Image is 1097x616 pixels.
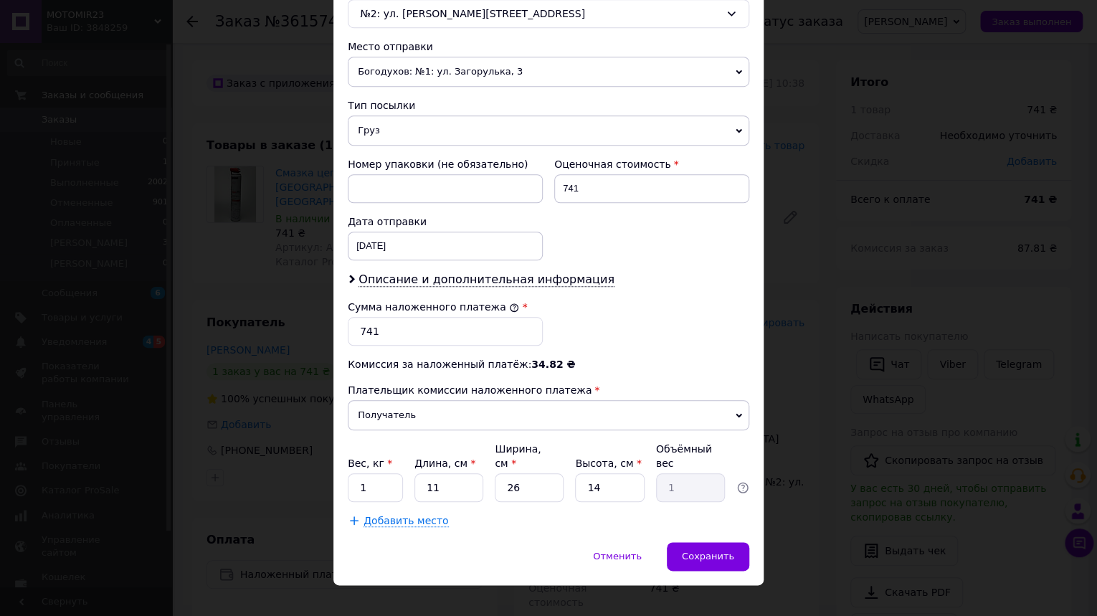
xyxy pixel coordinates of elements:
[593,551,642,561] span: Отменить
[495,443,541,469] label: Ширина, см
[348,384,592,396] span: Плательщик комиссии наложенного платежа
[348,458,392,469] label: Вес, кг
[348,57,749,87] span: Богодухов: №1: ул. Загорулька, 3
[656,442,725,470] div: Объёмный вес
[348,41,433,52] span: Место отправки
[348,214,543,229] div: Дата отправки
[364,515,449,527] span: Добавить место
[575,458,641,469] label: Высота, см
[414,458,475,469] label: Длина, см
[682,551,734,561] span: Сохранить
[358,273,614,287] span: Описание и дополнительная информация
[348,157,543,171] div: Номер упаковки (не обязательно)
[348,400,749,430] span: Получатель
[554,157,749,171] div: Оценочная стоимость
[348,357,749,371] div: Комиссия за наложенный платёж:
[348,115,749,146] span: Груз
[348,100,415,111] span: Тип посылки
[531,359,575,370] span: 34.82 ₴
[348,301,519,313] label: Сумма наложенного платежа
